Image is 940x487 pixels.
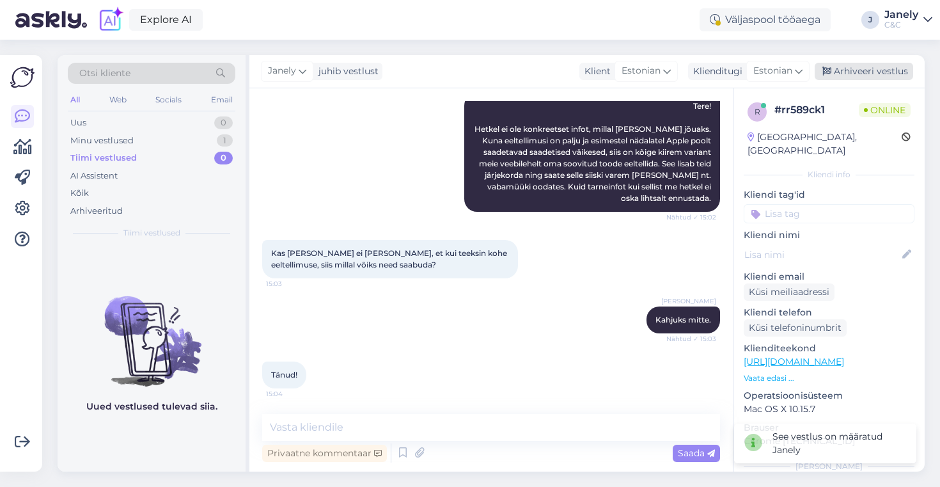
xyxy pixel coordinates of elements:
[678,447,715,459] span: Saada
[129,9,203,31] a: Explore AI
[744,228,914,242] p: Kliendi nimi
[107,92,129,108] div: Web
[700,8,831,31] div: Väljaspool tööaega
[688,65,742,78] div: Klienditugi
[97,6,124,33] img: explore-ai
[744,270,914,283] p: Kliendi email
[10,65,35,90] img: Askly Logo
[70,187,89,200] div: Kõik
[474,101,713,203] span: Tere! Hetkel ei ole konkreetset infot, millal [PERSON_NAME] jõuaks. Kuna eeltellimusi on palju ja...
[666,334,716,344] span: Nähtud ✓ 15:03
[655,315,711,324] span: Kahjuks mitte.
[58,273,246,388] img: No chats
[744,248,900,262] input: Lisa nimi
[753,64,792,78] span: Estonian
[70,134,134,147] div: Minu vestlused
[123,227,180,239] span: Tiimi vestlused
[70,170,118,182] div: AI Assistent
[313,65,379,78] div: juhib vestlust
[884,10,918,20] div: Janely
[861,11,879,29] div: J
[661,296,716,306] span: [PERSON_NAME]
[208,92,235,108] div: Email
[622,64,661,78] span: Estonian
[217,134,233,147] div: 1
[744,306,914,319] p: Kliendi telefon
[153,92,184,108] div: Socials
[884,20,918,30] div: C&C
[68,92,82,108] div: All
[815,63,913,80] div: Arhiveeri vestlus
[744,356,844,367] a: [URL][DOMAIN_NAME]
[579,65,611,78] div: Klient
[266,279,314,289] span: 15:03
[744,169,914,180] div: Kliendi info
[744,389,914,403] p: Operatsioonisüsteem
[755,107,760,116] span: r
[744,204,914,223] input: Lisa tag
[214,152,233,164] div: 0
[262,445,387,462] div: Privaatne kommentaar
[884,10,932,30] a: JanelyC&C
[748,131,902,157] div: [GEOGRAPHIC_DATA], [GEOGRAPHIC_DATA]
[271,370,297,379] span: Tänud!
[744,188,914,202] p: Kliendi tag'id
[774,102,859,118] div: # rr589ck1
[214,116,233,129] div: 0
[268,64,296,78] span: Janely
[744,372,914,384] p: Vaata edasi ...
[271,248,509,269] span: Kas [PERSON_NAME] ei [PERSON_NAME], et kui teeksin kohe eeltellimuse, siis millal võiks need saab...
[744,283,834,301] div: Küsi meiliaadressi
[744,342,914,355] p: Klienditeekond
[86,400,217,413] p: Uued vestlused tulevad siia.
[70,152,137,164] div: Tiimi vestlused
[266,389,314,399] span: 15:04
[859,103,911,117] span: Online
[666,212,716,222] span: Nähtud ✓ 15:02
[744,403,914,416] p: Mac OS X 10.15.7
[70,116,86,129] div: Uus
[772,430,906,457] div: See vestlus on määratud Janely
[79,67,130,80] span: Otsi kliente
[744,319,847,337] div: Küsi telefoninumbrit
[70,205,123,218] div: Arhiveeritud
